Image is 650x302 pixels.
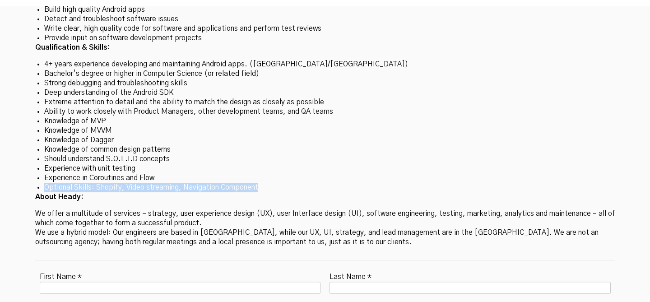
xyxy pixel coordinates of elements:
[44,69,606,79] li: Bachelor’s degree or higher in Computer Science (or related field)
[44,145,606,154] li: Knowledge of common design patterns
[44,79,606,88] li: Strong debugging and troubleshooting skills
[44,24,606,33] li: Write clear, high quality code for software and applications and perform test reviews
[44,126,606,135] li: Knowledge of MVVM
[44,183,606,192] li: Optional Skills: Shopify, Video streaming, Navigation Component
[44,135,606,145] li: Knowledge of Dagger
[44,107,606,116] li: Ability to work closely with Product Managers, other development teams, and QA teams
[35,44,110,51] strong: Qualification & Skills:
[44,98,606,107] li: Extreme attention to detail and the ability to match the design as closely as possible
[44,154,606,164] li: Should understand S.O.L.I.D concepts
[44,164,606,173] li: Experience with unit testing
[44,88,606,98] li: Deep understanding of the Android SDK
[44,60,606,69] li: 4+ years experience developing and maintaining Android apps. ([GEOGRAPHIC_DATA]/[GEOGRAPHIC_DATA])
[44,14,606,24] li: Detect and troubleshoot software issues
[330,270,371,282] label: Last Name *
[35,209,615,247] p: We offer a multitude of services – strategy, user experience design (UX), user Interface design (...
[44,116,606,126] li: Knowledge of MVP
[44,173,606,183] li: Experience in Coroutines and Flow
[40,270,82,282] label: First Name *
[44,5,606,14] li: Build high quality Android apps
[35,193,84,200] strong: About Heady:
[44,33,606,43] li: Provide input on software development projects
